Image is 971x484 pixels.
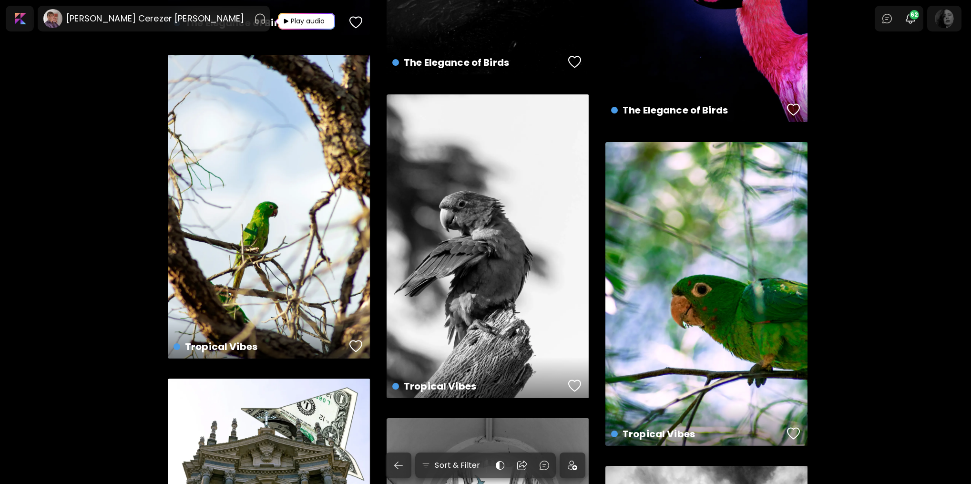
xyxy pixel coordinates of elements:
[387,94,589,398] a: Tropical Vibesfavoriteshttps://cdn.kaleido.art/CDN/Artwork/176215/Primary/medium.webp?updated=781398
[435,460,480,471] h6: Sort & Filter
[785,100,803,119] button: favorites
[386,453,415,478] a: back
[254,11,266,26] button: pauseOutline IconGradient Icon
[566,52,584,72] button: favorites
[386,453,411,478] button: back
[605,142,808,446] a: Tropical Vibesfavoriteshttps://cdn.kaleido.art/CDN/Artwork/176214/Primary/medium.webp?updated=781384
[611,103,784,117] h4: The Elegance of Birds
[568,461,577,470] img: icon
[566,376,584,395] button: favorites
[168,55,370,359] a: Tropical Vibesfavoriteshttps://cdn.kaleido.art/CDN/Artwork/176216/Primary/medium.webp?updated=781402
[393,460,404,471] img: back
[905,13,916,24] img: bellIcon
[392,379,565,393] h4: Tropical Vibes
[347,13,365,32] button: favorites
[174,340,346,354] h4: Tropical Vibes
[611,427,784,441] h4: Tropical Vibes
[539,460,550,471] img: chatIcon
[902,10,919,27] button: bellIcon62
[881,13,893,24] img: chatIcon
[347,337,365,356] button: favorites
[910,10,919,20] span: 62
[290,13,326,30] div: Play audio
[785,424,803,443] button: favorites
[278,13,290,30] img: Play
[274,13,280,30] img: Play
[66,13,244,24] h6: [PERSON_NAME] Cerezer [PERSON_NAME]
[392,55,565,70] h4: The Elegance of Birds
